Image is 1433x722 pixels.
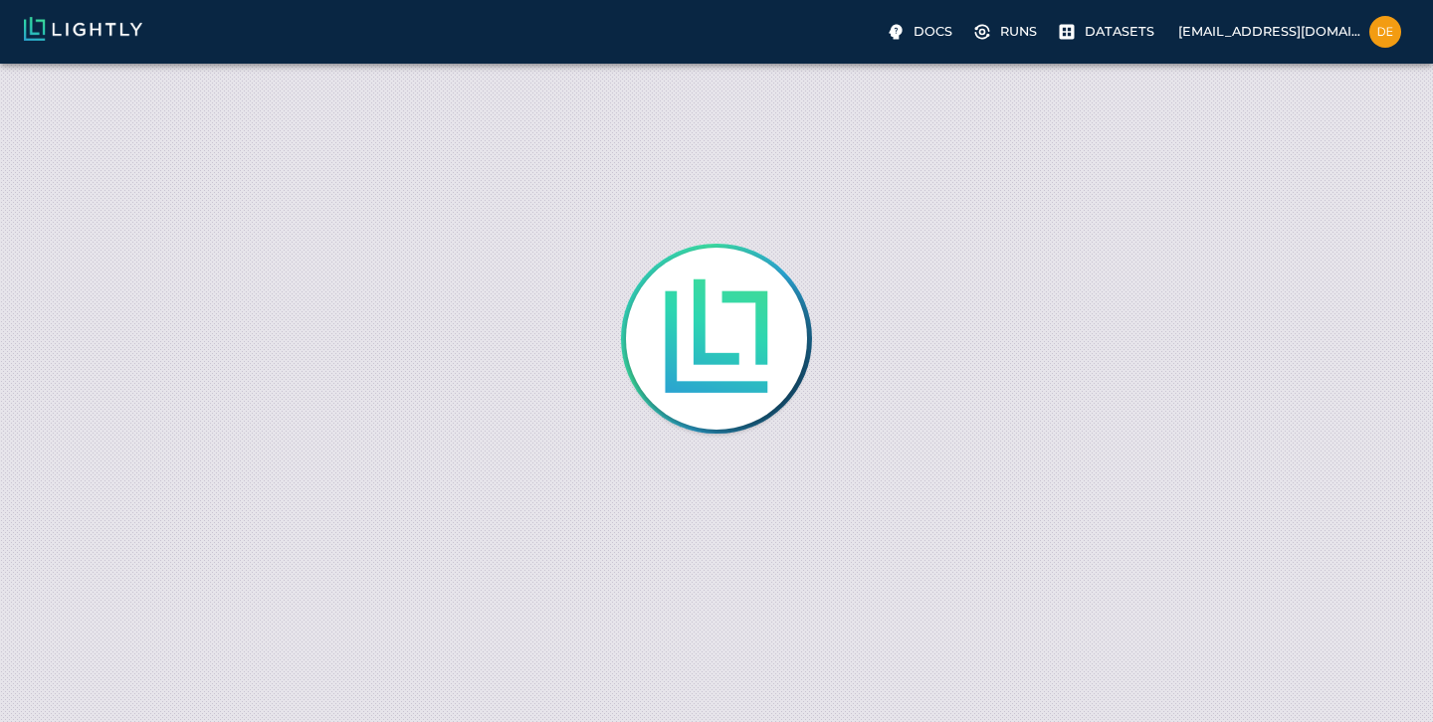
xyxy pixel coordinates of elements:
label: Runs [968,16,1045,48]
p: [EMAIL_ADDRESS][DOMAIN_NAME] [1178,22,1361,41]
label: Datasets [1053,16,1162,48]
p: Docs [914,22,952,41]
p: Runs [1000,22,1037,41]
img: Lightly [24,17,142,41]
label: [EMAIL_ADDRESS][DOMAIN_NAME]demo@teamlightly.com [1170,10,1409,54]
p: Datasets [1085,22,1154,41]
img: Lightly is loading [648,271,785,408]
img: demo@teamlightly.com [1369,16,1401,48]
label: Docs [882,16,960,48]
